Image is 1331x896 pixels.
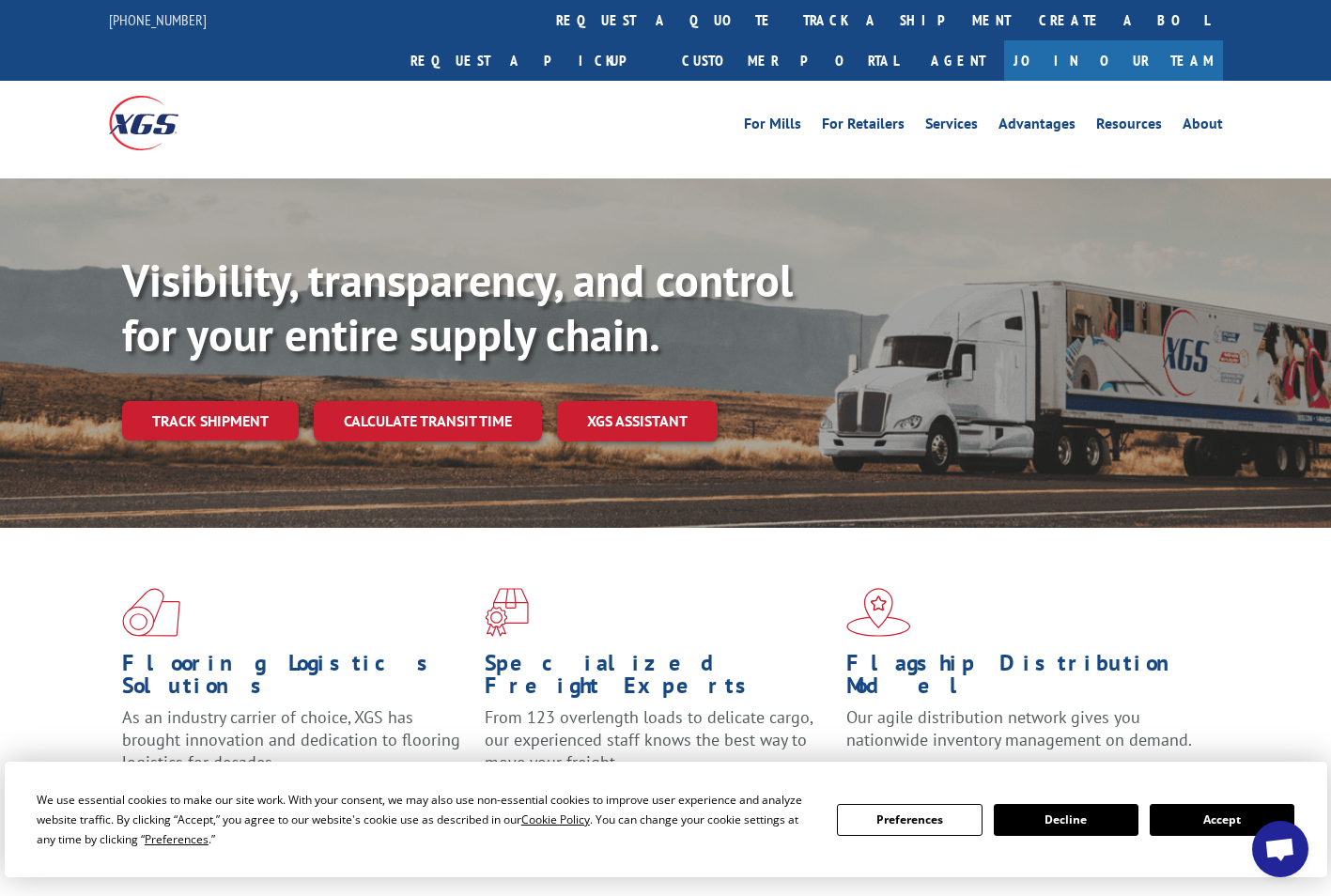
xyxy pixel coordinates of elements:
[122,251,793,363] b: Visibility, transparency, and control for your entire supply chain.
[837,804,982,836] button: Preferences
[822,116,905,137] a: For Retailers
[485,652,833,706] h1: Specialized Freight Experts
[122,401,299,440] a: Track shipment
[994,804,1138,836] button: Decline
[1150,804,1294,836] button: Accept
[846,706,1192,750] span: Our agile distribution network gives you nationwide inventory management on demand.
[846,652,1195,706] h1: Flagship Distribution Model
[925,116,978,137] a: Services
[485,706,833,790] p: From 123 overlength loads to delicate cargo, our experienced staff knows the best way to move you...
[314,401,542,441] a: Calculate transit time
[1004,40,1223,81] a: Join Our Team
[521,811,590,827] span: Cookie Policy
[1096,116,1162,137] a: Resources
[5,762,1327,877] div: Cookie Consent Prompt
[1252,821,1308,877] div: Open chat
[145,831,209,847] span: Preferences
[396,40,668,81] a: Request a pickup
[744,116,801,137] a: For Mills
[37,790,814,849] div: We use essential cookies to make our site work. With your consent, we may also use non-essential ...
[557,401,718,441] a: XGS ASSISTANT
[1183,116,1223,137] a: About
[668,40,912,81] a: Customer Portal
[122,588,180,637] img: xgs-icon-total-supply-chain-intelligence-red
[998,116,1076,137] a: Advantages
[122,652,471,706] h1: Flooring Logistics Solutions
[122,706,460,773] span: As an industry carrier of choice, XGS has brought innovation and dedication to flooring logistics...
[912,40,1004,81] a: Agent
[485,588,529,637] img: xgs-icon-focused-on-flooring-red
[109,10,207,29] a: [PHONE_NUMBER]
[846,588,911,637] img: xgs-icon-flagship-distribution-model-red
